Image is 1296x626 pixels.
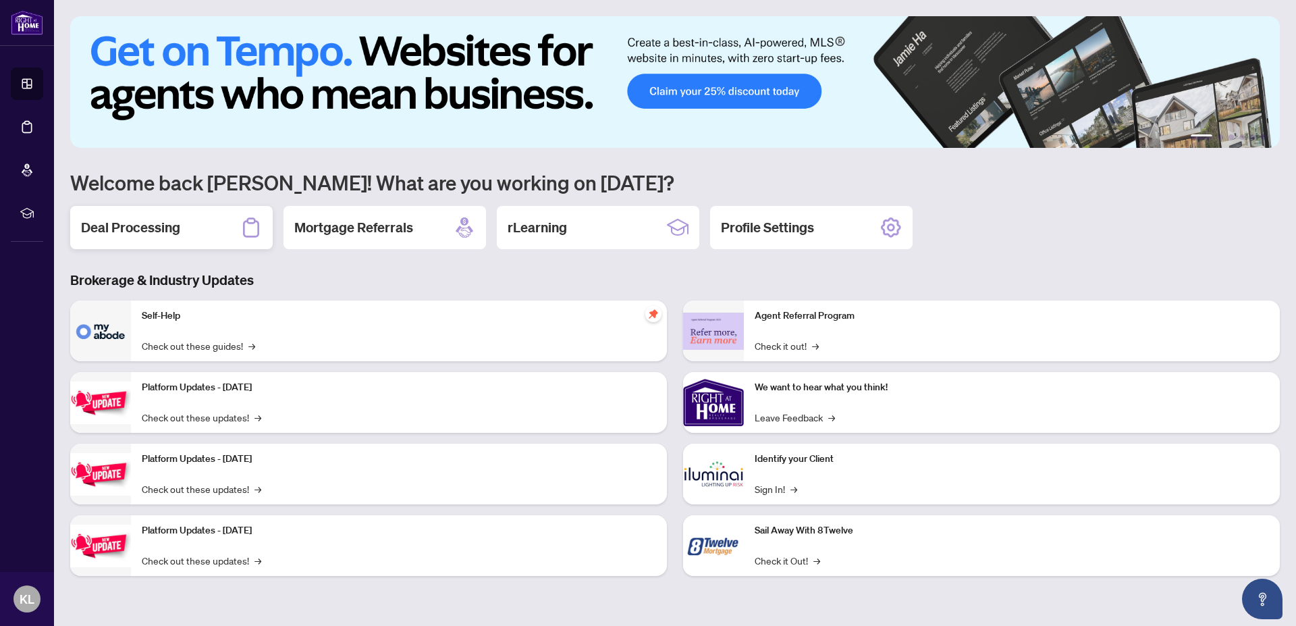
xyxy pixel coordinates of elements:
[508,218,567,237] h2: rLearning
[254,553,261,568] span: →
[294,218,413,237] h2: Mortgage Referrals
[254,410,261,425] span: →
[248,338,255,353] span: →
[1250,134,1255,140] button: 5
[813,553,820,568] span: →
[1261,134,1266,140] button: 6
[755,410,835,425] a: Leave Feedback→
[81,218,180,237] h2: Deal Processing
[755,553,820,568] a: Check it Out!→
[1242,579,1282,619] button: Open asap
[1218,134,1223,140] button: 2
[20,590,34,608] span: KL
[11,10,43,35] img: logo
[683,372,744,433] img: We want to hear what you think!
[721,218,814,237] h2: Profile Settings
[70,169,1280,195] h1: Welcome back [PERSON_NAME]! What are you working on [DATE]?
[70,301,131,361] img: Self-Help
[142,410,261,425] a: Check out these updates!→
[70,271,1280,290] h3: Brokerage & Industry Updates
[755,380,1269,395] p: We want to hear what you think!
[755,452,1269,467] p: Identify your Client
[142,309,656,323] p: Self-Help
[683,313,744,350] img: Agent Referral Program
[70,453,131,496] img: Platform Updates - July 8, 2025
[142,452,656,467] p: Platform Updates - [DATE]
[828,410,835,425] span: →
[254,481,261,496] span: →
[1239,134,1245,140] button: 4
[645,306,661,322] span: pushpin
[683,444,744,504] img: Identify your Client
[755,338,819,353] a: Check it out!→
[790,481,797,496] span: →
[142,338,255,353] a: Check out these guides!→
[1228,134,1234,140] button: 3
[70,525,131,567] img: Platform Updates - June 23, 2025
[70,16,1280,148] img: Slide 0
[70,382,131,424] img: Platform Updates - July 21, 2025
[755,309,1269,323] p: Agent Referral Program
[142,380,656,395] p: Platform Updates - [DATE]
[755,523,1269,538] p: Sail Away With 8Twelve
[142,523,656,538] p: Platform Updates - [DATE]
[683,515,744,576] img: Sail Away With 8Twelve
[142,481,261,496] a: Check out these updates!→
[142,553,261,568] a: Check out these updates!→
[812,338,819,353] span: →
[755,481,797,496] a: Sign In!→
[1191,134,1212,140] button: 1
